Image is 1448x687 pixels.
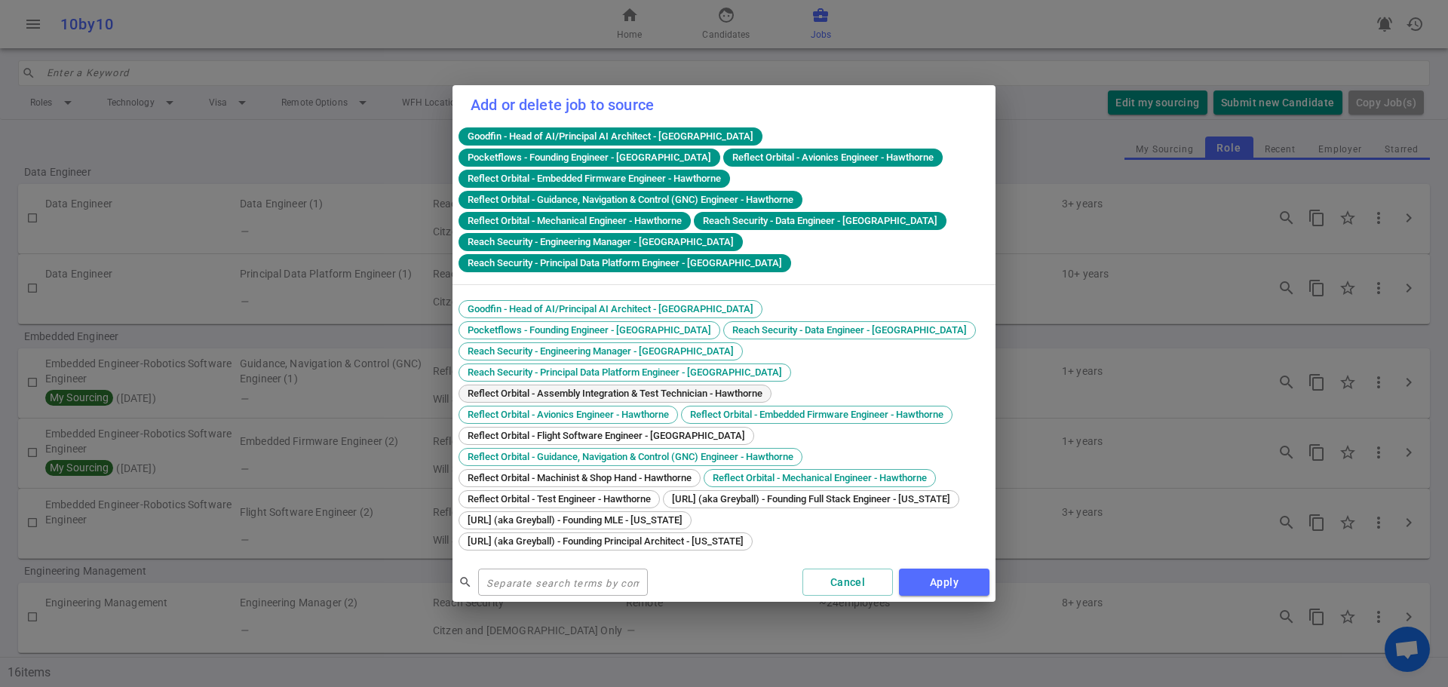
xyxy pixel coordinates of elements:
[462,451,799,462] span: Reflect Orbital - Guidance, Navigation & Control (GNC) Engineer - Hawthorne
[462,324,716,336] span: Pocketflows - Founding Engineer - [GEOGRAPHIC_DATA]
[462,236,740,247] span: Reach Security - Engineering Manager - [GEOGRAPHIC_DATA]
[462,493,656,505] span: Reflect Orbital - Test Engineer - Hawthorne
[462,472,697,483] span: Reflect Orbital - Machinist & Shop Hand - Hawthorne
[452,85,995,124] h2: Add or delete job to source
[462,409,674,420] span: Reflect Orbital - Avionics Engineer - Hawthorne
[462,303,759,314] span: Goodfin - Head of AI/Principal AI Architect - [GEOGRAPHIC_DATA]
[697,215,943,226] span: Reach Security - Data Engineer - [GEOGRAPHIC_DATA]
[462,345,739,357] span: Reach Security - Engineering Manager - [GEOGRAPHIC_DATA]
[727,324,972,336] span: Reach Security - Data Engineer - [GEOGRAPHIC_DATA]
[462,173,727,184] span: Reflect Orbital - Embedded Firmware Engineer - Hawthorne
[462,388,768,399] span: Reflect Orbital - Assembly Integration & Test Technician - Hawthorne
[899,569,989,597] button: Apply
[685,409,949,420] span: Reflect Orbital - Embedded Firmware Engineer - Hawthorne
[802,569,893,597] button: Cancel
[462,130,759,142] span: Goodfin - Head of AI/Principal AI Architect - [GEOGRAPHIC_DATA]
[462,257,788,268] span: Reach Security - Principal Data Platform Engineer - [GEOGRAPHIC_DATA]
[667,493,956,505] span: [URL] (aka Greyball) - Founding Full Stack Engineer - [US_STATE]
[462,367,787,378] span: Reach Security - Principal Data Platform Engineer - [GEOGRAPHIC_DATA]
[462,215,688,226] span: Reflect Orbital - Mechanical Engineer - Hawthorne
[478,570,648,594] input: Separate search terms by comma or space
[707,472,932,483] span: Reflect Orbital - Mechanical Engineer - Hawthorne
[459,575,472,589] span: search
[726,152,940,163] span: Reflect Orbital - Avionics Engineer - Hawthorne
[462,535,749,547] span: [URL] (aka Greyball) - Founding Principal Architect - [US_STATE]
[462,514,688,526] span: [URL] (aka Greyball) - Founding MLE - [US_STATE]
[462,152,717,163] span: Pocketflows - Founding Engineer - [GEOGRAPHIC_DATA]
[462,194,799,205] span: Reflect Orbital - Guidance, Navigation & Control (GNC) Engineer - Hawthorne
[462,430,750,441] span: Reflect Orbital - Flight Software Engineer - [GEOGRAPHIC_DATA]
